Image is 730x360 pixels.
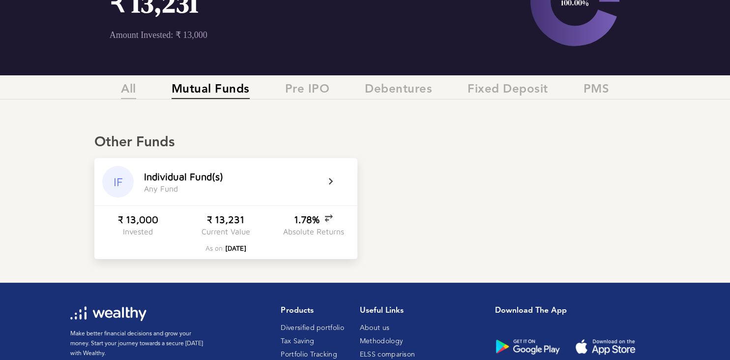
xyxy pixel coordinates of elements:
a: Portfolio Tracking [281,351,337,358]
div: Invested [123,227,153,236]
div: Current Value [202,227,250,236]
img: wl-logo-white.svg [70,306,146,321]
span: Mutual Funds [172,83,250,99]
h1: Products [281,306,344,316]
span: Debentures [365,83,432,99]
h1: Download the app [495,306,652,316]
span: Fixed Deposit [467,83,548,99]
div: Other Funds [94,134,636,151]
span: All [121,83,136,99]
a: Diversified portfolio [281,325,344,331]
div: Absolute Returns [283,227,344,236]
p: Make better financial decisions and grow your money. Start your journey towards a secure [DATE] w... [70,329,205,359]
div: I n d i v i d u a l F u n d ( s ) [144,171,223,182]
span: PMS [584,83,610,99]
a: Tax Saving [281,338,314,345]
div: ₹ 13,231 [207,214,244,225]
p: Amount Invested: ₹ 13,000 [110,30,420,40]
div: As on: [205,244,246,252]
span: [DATE] [225,244,246,252]
span: Pre IPO [285,83,330,99]
div: IF [102,166,134,197]
a: Methodology [360,338,403,345]
div: 1.78% [294,214,333,225]
h1: Useful Links [360,306,415,316]
div: ₹ 13,000 [118,214,158,225]
a: About us [360,325,389,331]
a: ELSS comparison [360,351,415,358]
div: A n y F u n d [144,184,178,193]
